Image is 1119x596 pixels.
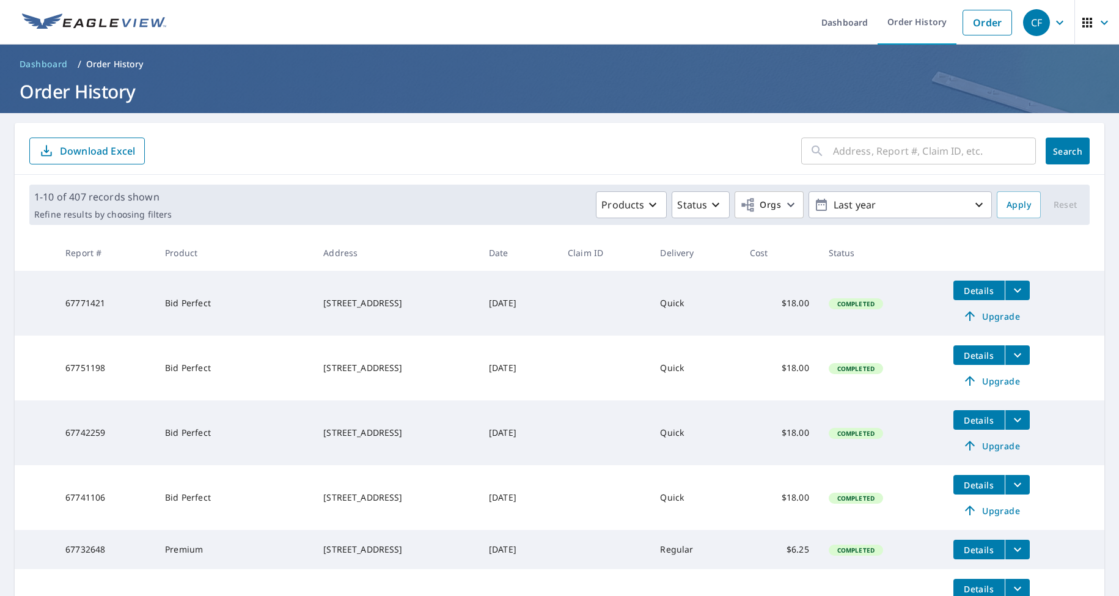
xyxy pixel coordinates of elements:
[961,350,997,361] span: Details
[29,138,145,164] button: Download Excel
[155,530,314,569] td: Premium
[314,235,479,271] th: Address
[677,197,707,212] p: Status
[1005,345,1030,365] button: filesDropdownBtn-67751198
[650,400,739,465] td: Quick
[961,414,997,426] span: Details
[596,191,667,218] button: Products
[672,191,730,218] button: Status
[953,371,1030,391] a: Upgrade
[155,235,314,271] th: Product
[740,400,819,465] td: $18.00
[735,191,804,218] button: Orgs
[961,373,1022,388] span: Upgrade
[953,540,1005,559] button: detailsBtn-67732648
[953,501,1030,520] a: Upgrade
[22,13,166,32] img: EV Logo
[1007,197,1031,213] span: Apply
[953,281,1005,300] button: detailsBtn-67771421
[56,400,155,465] td: 67742259
[650,271,739,336] td: Quick
[740,465,819,530] td: $18.00
[20,58,68,70] span: Dashboard
[86,58,144,70] p: Order History
[1005,281,1030,300] button: filesDropdownBtn-67771421
[78,57,81,72] li: /
[830,429,882,438] span: Completed
[479,271,558,336] td: [DATE]
[740,197,781,213] span: Orgs
[961,503,1022,518] span: Upgrade
[953,410,1005,430] button: detailsBtn-67742259
[601,197,644,212] p: Products
[650,336,739,400] td: Quick
[56,530,155,569] td: 67732648
[961,309,1022,323] span: Upgrade
[740,336,819,400] td: $18.00
[740,530,819,569] td: $6.25
[155,465,314,530] td: Bid Perfect
[833,134,1036,168] input: Address, Report #, Claim ID, etc.
[650,235,739,271] th: Delivery
[34,189,172,204] p: 1-10 of 407 records shown
[953,475,1005,495] button: detailsBtn-67741106
[650,530,739,569] td: Regular
[953,345,1005,365] button: detailsBtn-67751198
[740,235,819,271] th: Cost
[479,235,558,271] th: Date
[323,297,469,309] div: [STREET_ADDRESS]
[953,306,1030,326] a: Upgrade
[830,494,882,502] span: Completed
[961,544,997,556] span: Details
[15,54,1104,74] nav: breadcrumb
[323,491,469,504] div: [STREET_ADDRESS]
[963,10,1012,35] a: Order
[558,235,650,271] th: Claim ID
[961,583,997,595] span: Details
[323,427,469,439] div: [STREET_ADDRESS]
[740,271,819,336] td: $18.00
[829,194,972,216] p: Last year
[155,400,314,465] td: Bid Perfect
[155,271,314,336] td: Bid Perfect
[34,209,172,220] p: Refine results by choosing filters
[15,79,1104,104] h1: Order History
[961,479,997,491] span: Details
[961,285,997,296] span: Details
[961,438,1022,453] span: Upgrade
[1046,138,1090,164] button: Search
[56,271,155,336] td: 67771421
[830,364,882,373] span: Completed
[1023,9,1050,36] div: CF
[15,54,73,74] a: Dashboard
[323,362,469,374] div: [STREET_ADDRESS]
[1005,475,1030,495] button: filesDropdownBtn-67741106
[323,543,469,556] div: [STREET_ADDRESS]
[1005,540,1030,559] button: filesDropdownBtn-67732648
[997,191,1041,218] button: Apply
[60,144,135,158] p: Download Excel
[56,336,155,400] td: 67751198
[479,400,558,465] td: [DATE]
[479,465,558,530] td: [DATE]
[953,436,1030,455] a: Upgrade
[809,191,992,218] button: Last year
[479,336,558,400] td: [DATE]
[819,235,944,271] th: Status
[1005,410,1030,430] button: filesDropdownBtn-67742259
[56,235,155,271] th: Report #
[56,465,155,530] td: 67741106
[650,465,739,530] td: Quick
[1055,145,1080,157] span: Search
[479,530,558,569] td: [DATE]
[830,546,882,554] span: Completed
[155,336,314,400] td: Bid Perfect
[830,300,882,308] span: Completed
